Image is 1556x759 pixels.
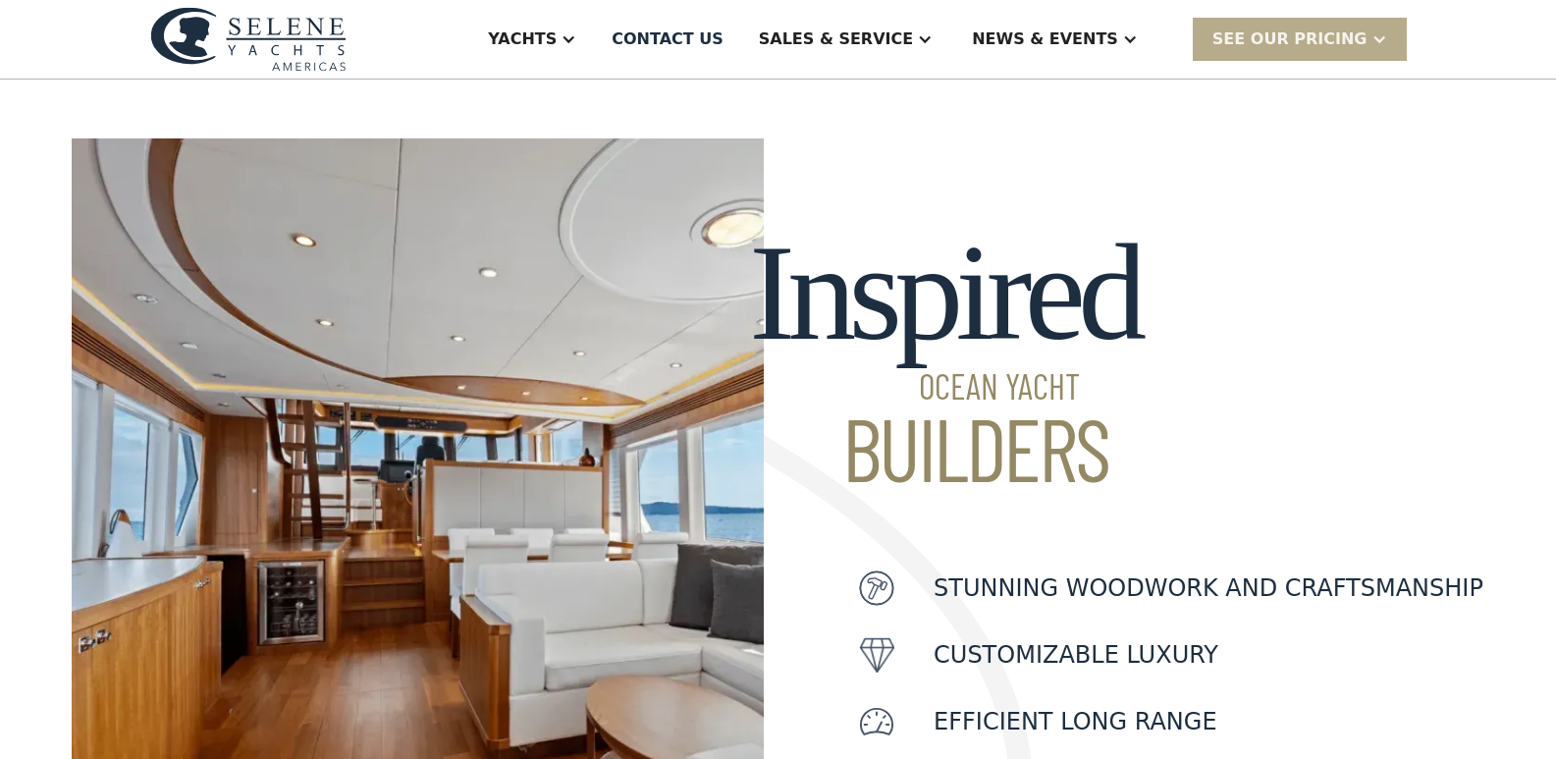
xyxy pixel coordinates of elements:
div: SEE Our Pricing [1212,27,1368,51]
p: Stunning woodwork and craftsmanship [934,570,1483,606]
div: SEE Our Pricing [1193,18,1407,60]
span: Ocean Yacht [749,368,1139,404]
img: icon [859,637,894,673]
div: Yachts [488,27,557,51]
p: Efficient Long Range [934,704,1217,739]
div: News & EVENTS [972,27,1118,51]
div: Contact US [612,27,724,51]
img: logo [150,7,347,71]
p: customizable luxury [934,637,1218,673]
h2: Inspired [749,217,1139,492]
div: Sales & Service [759,27,913,51]
span: Builders [749,404,1139,492]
